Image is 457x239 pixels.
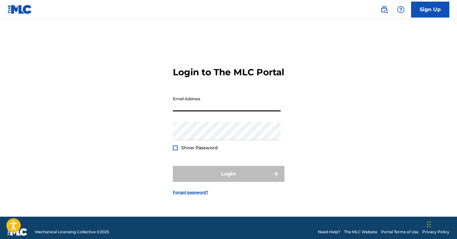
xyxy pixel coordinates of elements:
img: logo [8,228,27,236]
span: Show Password [181,145,218,151]
img: search [380,6,388,13]
div: Help [394,3,407,16]
iframe: Chat Widget [425,208,457,239]
img: help [397,6,405,13]
a: Portal Terms of Use [381,229,418,235]
a: The MLC Website [344,229,377,235]
a: Need Help? [318,229,340,235]
a: Sign Up [411,2,449,18]
a: Forgot password? [173,190,208,195]
a: Privacy Policy [422,229,449,235]
h3: Login to The MLC Portal [173,67,284,78]
img: MLC Logo [8,5,32,14]
span: Mechanical Licensing Collective © 2025 [35,229,109,235]
a: Public Search [378,3,391,16]
div: Drag [427,215,431,234]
